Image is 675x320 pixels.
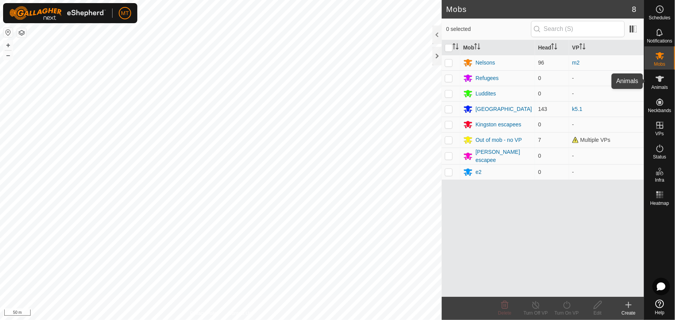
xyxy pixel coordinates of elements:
[655,131,664,136] span: VPs
[228,310,251,317] a: Contact Us
[655,310,665,315] span: Help
[579,44,586,51] p-sorticon: Activate to sort
[569,86,644,101] td: -
[538,90,541,97] span: 0
[538,137,541,143] span: 7
[520,310,551,317] div: Turn Off VP
[460,40,535,55] th: Mob
[651,85,668,90] span: Animals
[9,6,106,20] img: Gallagher Logo
[535,40,569,55] th: Head
[190,310,219,317] a: Privacy Policy
[17,28,26,37] button: Map Layers
[569,148,644,164] td: -
[476,105,532,113] div: [GEOGRAPHIC_DATA]
[654,62,665,66] span: Mobs
[569,70,644,86] td: -
[653,155,666,159] span: Status
[498,310,512,316] span: Delete
[649,15,670,20] span: Schedules
[453,44,459,51] p-sorticon: Activate to sort
[121,9,129,17] span: MT
[648,108,671,113] span: Neckbands
[572,60,579,66] a: m2
[569,164,644,180] td: -
[650,201,669,206] span: Heatmap
[476,148,532,164] div: [PERSON_NAME] escapee
[613,310,644,317] div: Create
[538,169,541,175] span: 0
[476,168,482,176] div: e2
[655,178,664,182] span: Infra
[569,40,644,55] th: VP
[538,153,541,159] span: 0
[582,310,613,317] div: Edit
[538,106,547,112] span: 143
[446,25,531,33] span: 0 selected
[476,121,521,129] div: Kingston escapees
[538,75,541,81] span: 0
[538,60,544,66] span: 96
[3,41,13,50] button: +
[644,296,675,318] a: Help
[476,90,496,98] div: Luddites
[476,74,499,82] div: Refugees
[446,5,632,14] h2: Mobs
[572,137,610,143] span: Multiple VPs
[538,121,541,128] span: 0
[551,310,582,317] div: Turn On VP
[572,106,582,112] a: k5.1
[476,59,496,67] div: Nelsons
[531,21,625,37] input: Search (S)
[3,28,13,37] button: Reset Map
[3,51,13,60] button: –
[569,117,644,132] td: -
[632,3,636,15] span: 8
[474,44,480,51] p-sorticon: Activate to sort
[551,44,557,51] p-sorticon: Activate to sort
[647,39,672,43] span: Notifications
[476,136,522,144] div: Out of mob - no VP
